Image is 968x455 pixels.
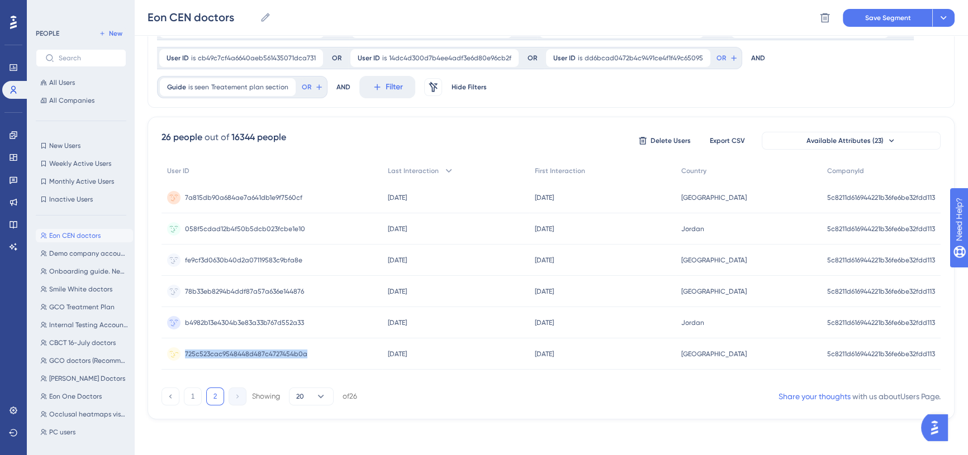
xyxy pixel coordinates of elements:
span: 725c523cac9548448d487c4727454b0a [185,349,307,358]
div: of 26 [343,391,357,401]
span: Delete Users [651,136,691,145]
span: Save Segment [865,13,911,22]
span: [GEOGRAPHIC_DATA] [681,193,747,202]
span: New [109,29,122,38]
span: Eon CEN doctors [49,231,101,240]
button: Hide Filters [451,78,487,96]
span: First Interaction [535,166,585,175]
span: 5c8211d616944221b36fe6be32fdd113 [827,256,935,265]
button: OR [300,78,325,96]
span: Smile White doctors [49,285,112,294]
span: [PERSON_NAME] Doctors [49,374,125,383]
span: CompanyId [827,166,864,175]
span: 20 [296,392,304,401]
time: [DATE] [388,256,407,264]
button: 1 [184,387,202,405]
span: 5c8211d616944221b36fe6be32fdd113 [827,287,935,296]
span: All Companies [49,96,94,105]
button: [PERSON_NAME] Doctors [36,372,133,385]
span: Hide Filters [452,83,487,92]
button: OR [715,49,739,67]
span: Onboarding guide. New users [49,267,129,276]
button: Smile White doctors [36,282,133,296]
div: Showing [252,391,280,401]
div: PEOPLE [36,29,59,38]
div: with us about Users Page . [779,390,941,403]
span: Export CSV [710,136,745,145]
span: fe9cf3d0630b40d2a07119583c9bfa8e [185,256,302,265]
button: New [95,27,126,40]
button: All Companies [36,94,126,107]
button: Inactive Users [36,193,126,206]
button: All Users [36,76,126,89]
button: 2 [206,387,224,405]
span: [GEOGRAPHIC_DATA] [681,287,747,296]
span: User ID [167,54,189,63]
span: 5c8211d616944221b36fe6be32fdd113 [827,193,935,202]
div: AND [336,76,350,98]
span: Treatement plan section [211,83,288,92]
button: New Users [36,139,126,152]
span: [GEOGRAPHIC_DATA] [681,256,747,265]
span: 78b33eb8294b4ddf87a57a636e144876 [185,287,304,296]
input: Segment Name [148,9,255,25]
time: [DATE] [388,288,407,295]
span: CBCT 16-July doctors [49,338,116,347]
span: is seen [188,83,209,92]
time: [DATE] [535,288,554,295]
button: Save Segment [843,9,932,27]
button: Demo company accounts [36,247,133,260]
time: [DATE] [535,194,554,202]
span: Inactive Users [49,195,93,204]
button: Filter [359,76,415,98]
span: Filter [386,80,403,94]
span: Occlusal heatmaps visualisation [49,410,129,419]
span: 14dc4d300d7b4ee4adf3e6d80e96cb2f [389,54,511,63]
time: [DATE] [535,225,554,233]
span: Need Help? [26,3,70,16]
time: [DATE] [388,350,407,358]
span: Guide [167,83,186,92]
button: Eon CEN doctors [36,229,133,242]
div: OR [332,54,341,63]
span: Country [681,166,706,175]
button: Eon One Doctors [36,390,133,403]
span: Monthly Active Users [49,177,114,186]
button: Delete Users [637,132,692,150]
span: GCO doctors (Recommend best package) [49,356,129,365]
span: User ID [167,166,189,175]
span: All Users [49,78,75,87]
button: Available Attributes (23) [762,132,941,150]
span: cb49c7cf4a6640aeb561435071dca731 [198,54,316,63]
span: User ID [553,54,576,63]
span: is [382,54,387,63]
span: PC users [49,428,75,437]
button: GCO doctors (Recommend best package) [36,354,133,367]
a: Share your thoughts [779,392,851,401]
button: CBCT 16-July doctors [36,336,133,349]
span: [GEOGRAPHIC_DATA] [681,349,747,358]
span: Last Interaction [388,166,439,175]
span: Jordan [681,318,704,327]
button: 20 [289,387,334,405]
span: 5c8211d616944221b36fe6be32fdd113 [827,349,935,358]
span: 7a815db90a684ae7a641db1e9f7560cf [185,193,302,202]
span: is [191,54,196,63]
time: [DATE] [388,225,407,233]
span: 5c8211d616944221b36fe6be32fdd113 [827,224,935,233]
button: Export CSV [699,132,755,150]
button: Onboarding guide. New users [36,265,133,278]
time: [DATE] [535,350,554,358]
span: Demo company accounts [49,249,129,258]
div: OR [528,54,537,63]
span: Eon One Doctors [49,392,102,401]
div: AND [751,47,765,69]
time: [DATE] [535,256,554,264]
button: Monthly Active Users [36,175,126,188]
span: 5c8211d616944221b36fe6be32fdd113 [827,318,935,327]
span: OR [716,54,726,63]
span: Internal Testing Accounts [49,320,129,329]
span: 058f5cdad12b4f50b5dcb023fcbe1e10 [185,224,305,233]
span: GCO Treatment Plan [49,303,115,312]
